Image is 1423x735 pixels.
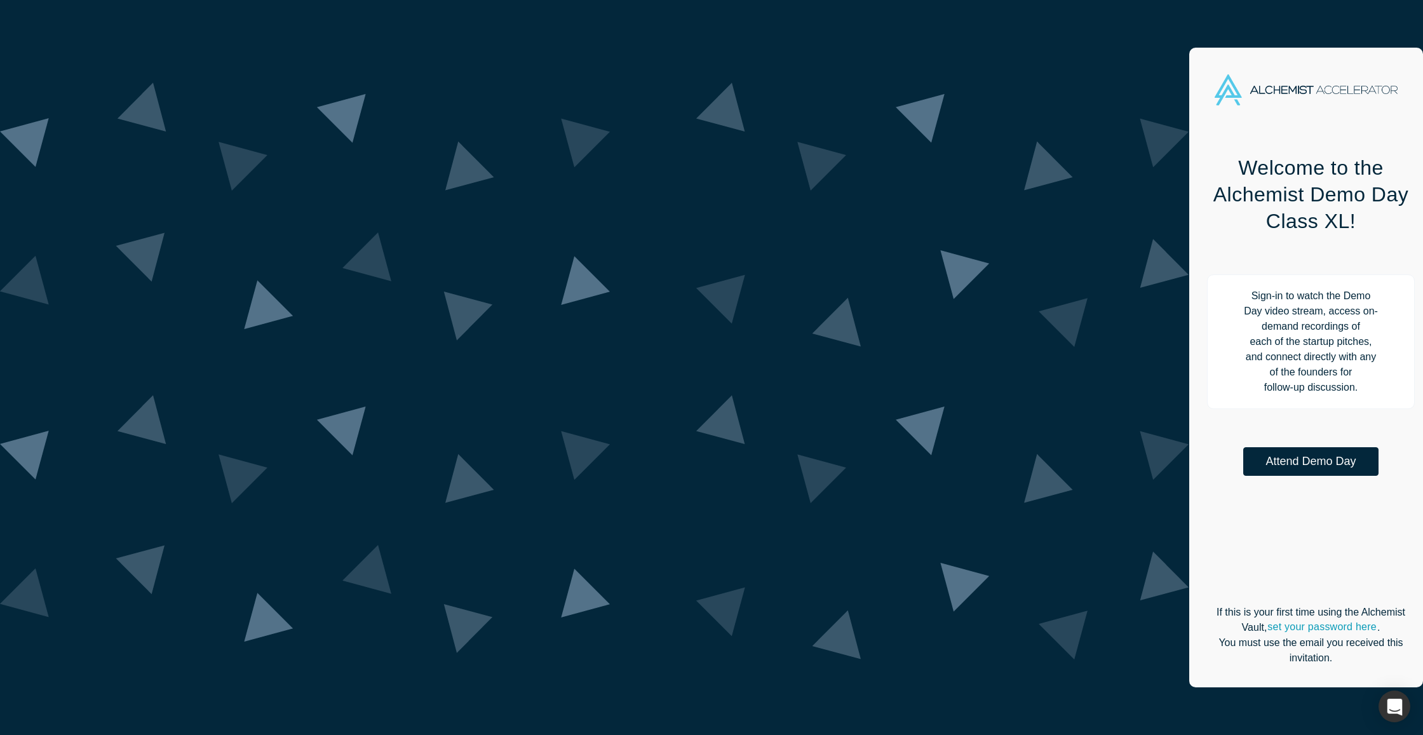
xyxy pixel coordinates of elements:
[1207,274,1415,409] p: Sign-in to watch the Demo Day video stream, access on-demand recordings of each of the startup pi...
[1207,154,1415,234] h1: Welcome to the Alchemist Demo Day Class XL!
[1215,74,1398,105] img: Alchemist Accelerator Logo
[1243,447,1379,476] button: Attend Demo Day
[1207,605,1415,666] p: If this is your first time using the Alchemist Vault, . You must use the email you received this ...
[1267,619,1377,635] a: set your password here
